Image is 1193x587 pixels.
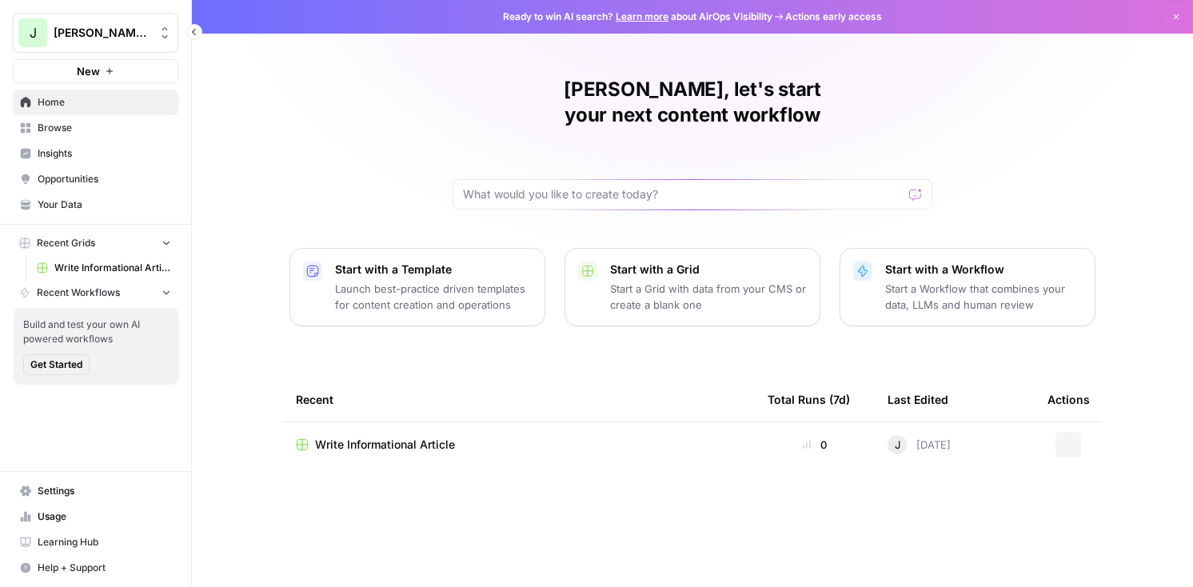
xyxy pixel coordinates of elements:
[38,509,171,524] span: Usage
[785,10,882,24] span: Actions early access
[768,437,862,453] div: 0
[463,186,903,202] input: What would you like to create today?
[38,484,171,498] span: Settings
[296,437,742,453] a: Write Informational Article
[296,377,742,421] div: Recent
[315,437,455,453] span: Write Informational Article
[888,377,948,421] div: Last Edited
[54,261,171,275] span: Write Informational Article
[30,357,82,372] span: Get Started
[13,281,178,305] button: Recent Workflows
[38,561,171,575] span: Help + Support
[1047,377,1090,421] div: Actions
[38,121,171,135] span: Browse
[13,504,178,529] a: Usage
[13,529,178,555] a: Learning Hub
[38,95,171,110] span: Home
[335,262,532,278] p: Start with a Template
[289,248,545,326] button: Start with a TemplateLaunch best-practice driven templates for content creation and operations
[37,286,120,300] span: Recent Workflows
[565,248,820,326] button: Start with a GridStart a Grid with data from your CMS or create a blank one
[13,59,178,83] button: New
[38,172,171,186] span: Opportunities
[77,63,100,79] span: New
[23,354,90,375] button: Get Started
[335,281,532,313] p: Launch best-practice driven templates for content creation and operations
[885,281,1082,313] p: Start a Workflow that combines your data, LLMs and human review
[13,231,178,255] button: Recent Grids
[38,198,171,212] span: Your Data
[610,281,807,313] p: Start a Grid with data from your CMS or create a blank one
[13,13,178,53] button: Workspace: Jeremy - Example
[503,10,772,24] span: Ready to win AI search? about AirOps Visibility
[37,236,95,250] span: Recent Grids
[13,90,178,115] a: Home
[30,23,37,42] span: J
[38,535,171,549] span: Learning Hub
[453,77,932,128] h1: [PERSON_NAME], let's start your next content workflow
[610,262,807,278] p: Start with a Grid
[895,437,900,453] span: J
[885,262,1082,278] p: Start with a Workflow
[23,317,169,346] span: Build and test your own AI powered workflows
[13,478,178,504] a: Settings
[888,435,951,454] div: [DATE]
[30,255,178,281] a: Write Informational Article
[13,166,178,192] a: Opportunities
[54,25,150,41] span: [PERSON_NAME] - Example
[13,192,178,218] a: Your Data
[13,141,178,166] a: Insights
[13,555,178,581] button: Help + Support
[38,146,171,161] span: Insights
[768,377,850,421] div: Total Runs (7d)
[13,115,178,141] a: Browse
[840,248,1095,326] button: Start with a WorkflowStart a Workflow that combines your data, LLMs and human review
[616,10,668,22] a: Learn more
